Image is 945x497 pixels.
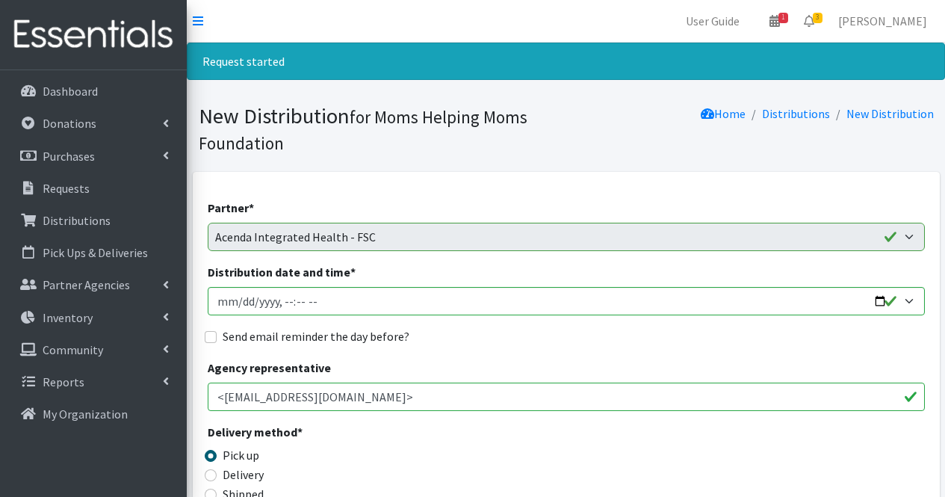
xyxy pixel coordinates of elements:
p: Purchases [43,149,95,164]
label: Agency representative [208,359,331,377]
p: Distributions [43,213,111,228]
a: Inventory [6,303,181,333]
div: Request started [187,43,945,80]
small: for Moms Helping Moms Foundation [199,106,527,154]
abbr: required [350,265,356,280]
a: My Organization [6,399,181,429]
label: Send email reminder the day before? [223,327,409,345]
a: Community [6,335,181,365]
a: Donations [6,108,181,138]
a: New Distribution [846,106,934,121]
label: Pick up [223,446,259,464]
h1: New Distribution [199,103,561,155]
label: Delivery [223,466,264,484]
a: User Guide [674,6,752,36]
a: 3 [792,6,826,36]
a: 1 [757,6,792,36]
a: Home [701,106,746,121]
a: Purchases [6,141,181,171]
span: 3 [813,13,822,23]
p: Pick Ups & Deliveries [43,245,148,260]
a: Distributions [6,206,181,235]
img: HumanEssentials [6,10,181,60]
p: Donations [43,116,96,131]
a: Distributions [762,106,830,121]
p: Requests [43,181,90,196]
a: Reports [6,367,181,397]
p: Community [43,342,103,357]
span: 1 [778,13,788,23]
p: Inventory [43,310,93,325]
p: Reports [43,374,84,389]
a: Dashboard [6,76,181,106]
a: Pick Ups & Deliveries [6,238,181,268]
a: Requests [6,173,181,203]
label: Distribution date and time [208,263,356,281]
p: Partner Agencies [43,277,130,292]
p: Dashboard [43,84,98,99]
p: My Organization [43,407,128,422]
legend: Delivery method [208,423,387,446]
abbr: required [297,425,303,439]
a: [PERSON_NAME] [826,6,939,36]
abbr: required [249,200,254,215]
label: Partner [208,199,254,217]
a: Partner Agencies [6,270,181,300]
